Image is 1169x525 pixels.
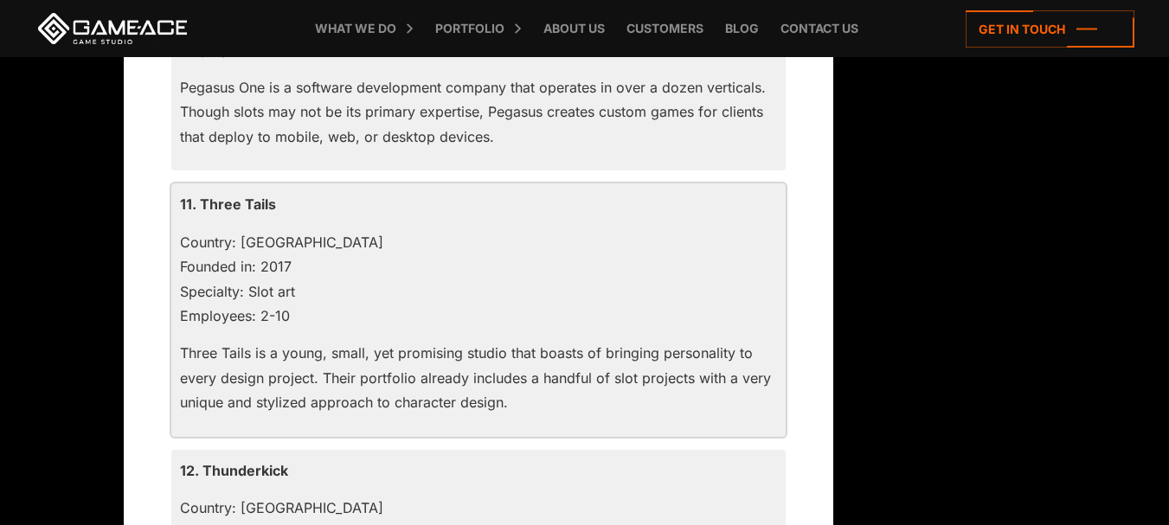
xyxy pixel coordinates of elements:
[180,230,777,329] p: Country: [GEOGRAPHIC_DATA] Founded in: 2017 Specialty: Slot art Employees: 2-10
[180,75,777,149] p: Pegasus One is a software development company that operates in over a dozen verticals. Though slo...
[180,458,777,483] p: 12. Thunderkick
[180,341,777,414] p: Three Tails is a young, small, yet promising studio that boasts of bringing personality to every ...
[966,10,1134,48] a: Get in touch
[180,192,777,216] p: 11. Three Tails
